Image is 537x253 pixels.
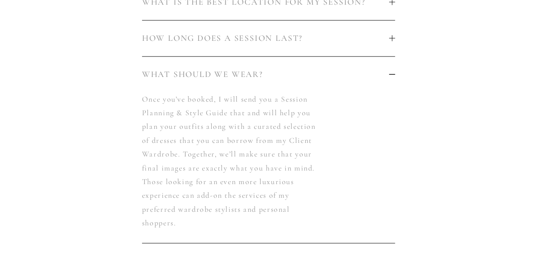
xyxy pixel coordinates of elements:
button: WHAT SHOULD WE WEAR? [142,57,395,92]
div: WHAT SHOULD WE WEAR? [142,92,395,243]
button: HOW LONG DOES A SESSION LAST? [142,20,395,56]
p: Once you’ve booked, I will send you a Session Planning & Style Guide that and will help you plan ... [142,92,319,230]
span: HOW LONG DOES A SESSION LAST? [142,33,389,43]
span: WHAT SHOULD WE WEAR? [142,69,389,80]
